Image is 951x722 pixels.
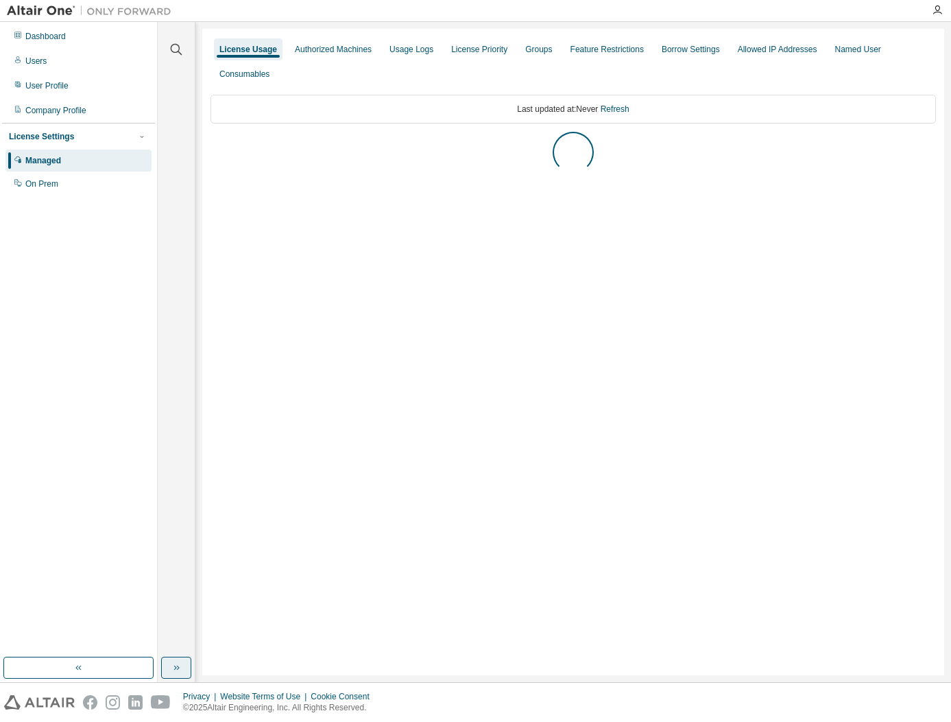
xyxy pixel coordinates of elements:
[525,44,552,55] div: Groups
[451,44,507,55] div: License Priority
[662,44,720,55] div: Borrow Settings
[4,695,75,710] img: altair_logo.svg
[295,44,372,55] div: Authorized Machines
[183,691,220,702] div: Privacy
[834,44,880,55] div: Named User
[25,105,86,116] div: Company Profile
[738,44,817,55] div: Allowed IP Addresses
[128,695,143,710] img: linkedin.svg
[220,691,311,702] div: Website Terms of Use
[25,56,47,67] div: Users
[9,131,74,142] div: License Settings
[210,95,936,124] div: Last updated at: Never
[25,80,69,91] div: User Profile
[83,695,97,710] img: facebook.svg
[25,155,61,166] div: Managed
[311,691,377,702] div: Cookie Consent
[219,69,269,80] div: Consumables
[389,44,433,55] div: Usage Logs
[25,178,58,189] div: On Prem
[106,695,120,710] img: instagram.svg
[25,31,66,42] div: Dashboard
[183,702,378,714] p: © 2025 Altair Engineering, Inc. All Rights Reserved.
[601,104,629,114] a: Refresh
[570,44,644,55] div: Feature Restrictions
[219,44,277,55] div: License Usage
[151,695,171,710] img: youtube.svg
[7,4,178,18] img: Altair One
